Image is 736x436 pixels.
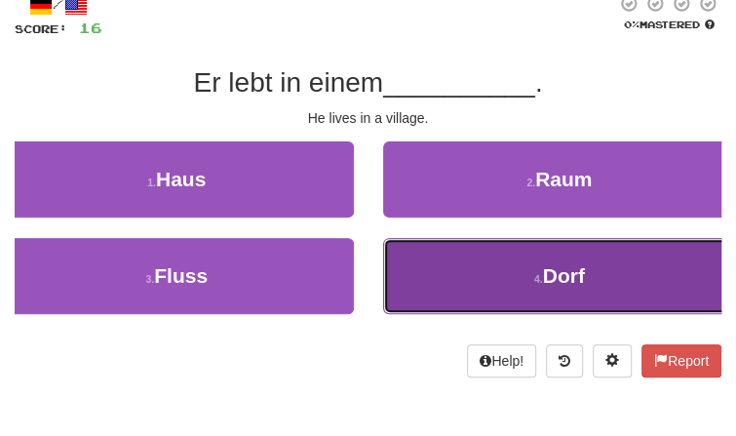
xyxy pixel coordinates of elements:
button: Help! [467,344,536,377]
span: . [535,67,543,98]
small: 1 . [147,177,156,188]
span: Score: [15,22,67,35]
button: Round history (alt+y) [546,344,583,377]
span: Er lebt in einem [193,67,383,98]
button: Report [641,344,721,377]
small: 3 . [145,273,154,285]
span: Haus [156,168,206,190]
div: He lives in a village. [15,108,721,128]
small: 2 . [526,177,535,188]
small: 4 . [534,273,543,285]
span: 16 [79,20,102,36]
span: Fluss [154,264,208,287]
span: __________ [383,67,535,98]
div: Mastered [616,18,721,31]
span: Dorf [543,264,585,287]
span: 0 % [624,19,639,30]
span: Raum [535,168,592,190]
